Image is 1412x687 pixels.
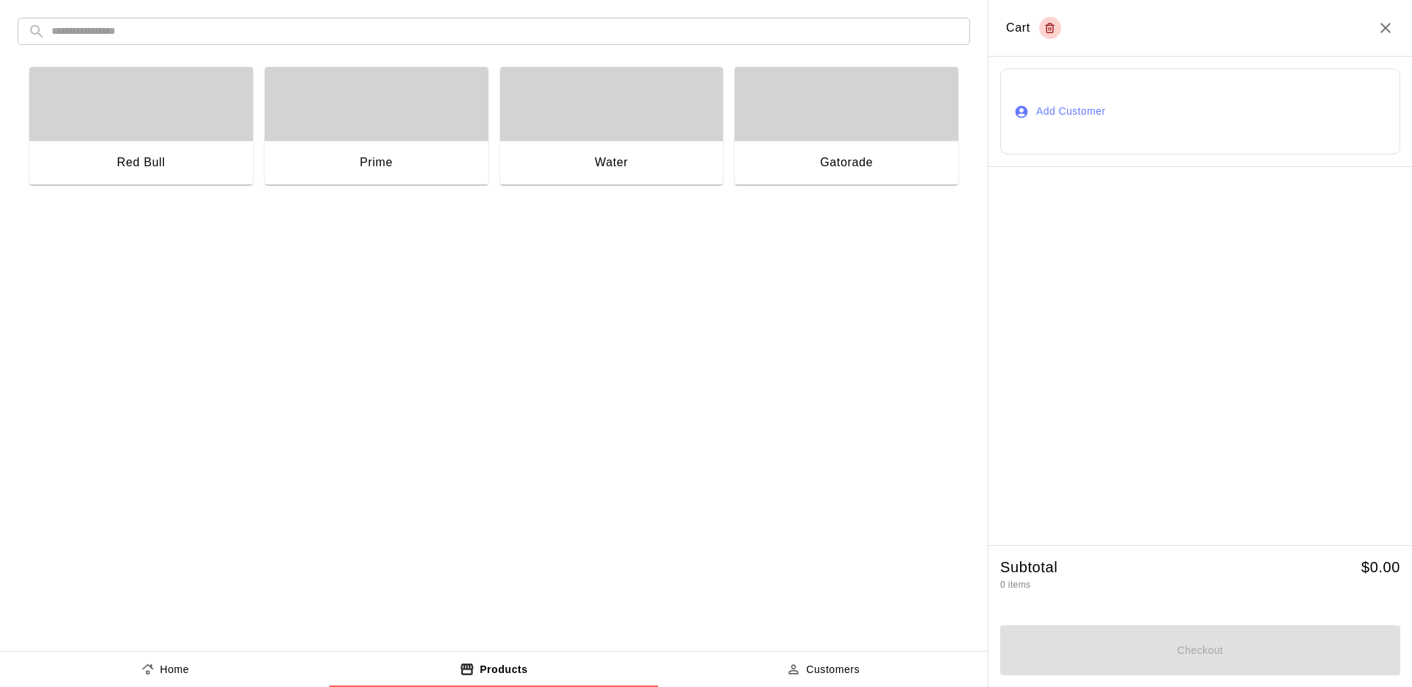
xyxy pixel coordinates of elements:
button: Empty cart [1039,17,1061,39]
p: Home [160,662,190,677]
div: Water [595,153,628,172]
button: Close [1377,19,1394,37]
button: Red Bull [29,67,253,188]
div: Cart [1006,17,1061,39]
button: Add Customer [1000,68,1400,154]
span: 0 items [1000,580,1030,590]
h5: Subtotal [1000,558,1058,577]
button: Prime [265,67,488,188]
button: Gatorade [735,67,958,188]
div: Gatorade [820,153,873,172]
button: Water [500,67,724,188]
h5: $ 0.00 [1361,558,1400,577]
p: Customers [806,662,860,677]
div: Red Bull [117,153,165,172]
p: Products [479,662,527,677]
div: Prime [360,153,393,172]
